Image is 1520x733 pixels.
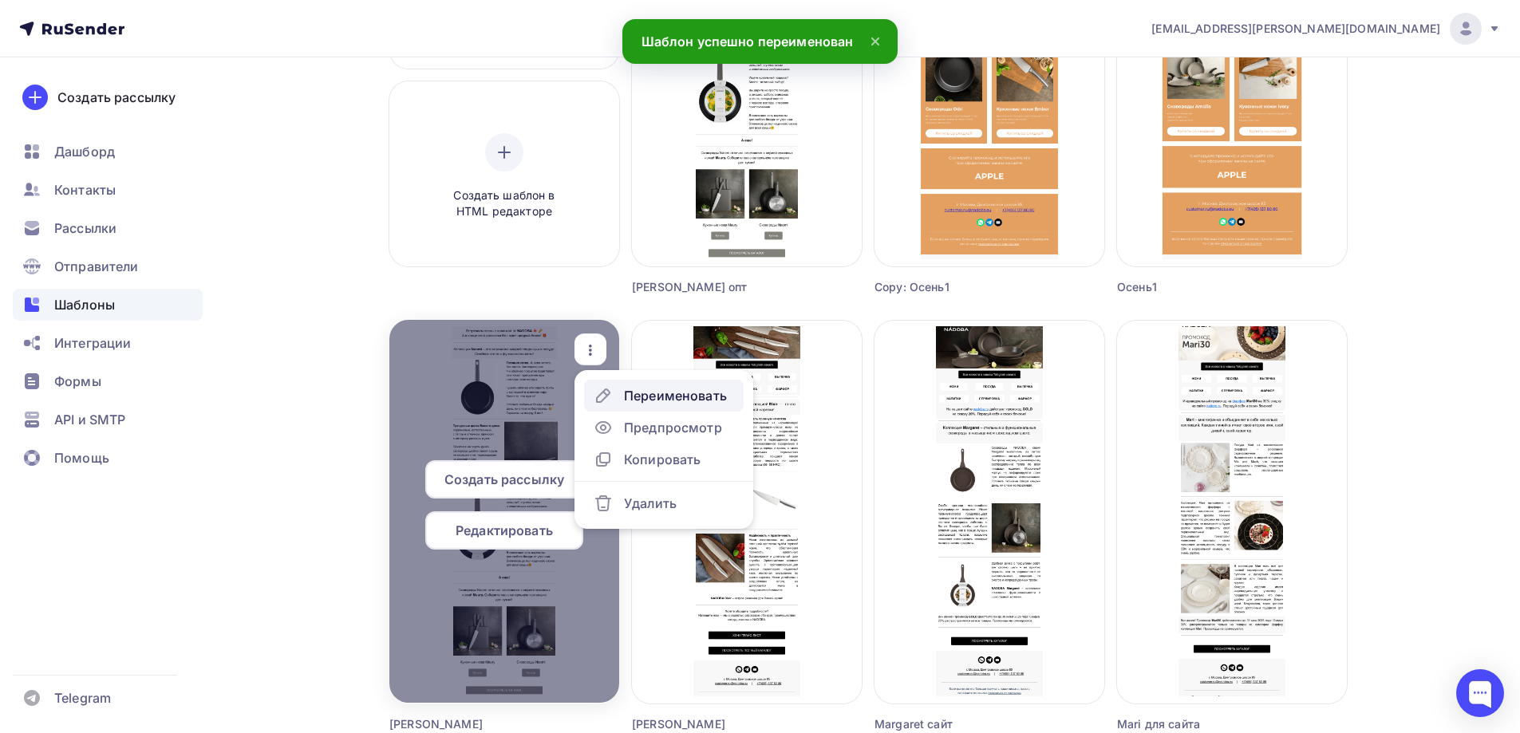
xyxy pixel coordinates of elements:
[54,257,139,276] span: Отправители
[54,448,109,467] span: Помощь
[54,295,115,314] span: Шаблоны
[874,279,1047,295] div: Copy: Осень1
[13,365,203,397] a: Формы
[389,716,562,732] div: [PERSON_NAME]
[632,279,804,295] div: [PERSON_NAME] опт
[13,289,203,321] a: Шаблоны
[624,450,701,469] div: Копировать
[54,142,115,161] span: Дашборд
[1151,13,1501,45] a: [EMAIL_ADDRESS][PERSON_NAME][DOMAIN_NAME]
[13,212,203,244] a: Рассылки
[54,688,111,707] span: Telegram
[54,180,116,199] span: Контакты
[54,372,101,391] span: Формы
[57,88,176,107] div: Создать рассылку
[428,187,580,220] span: Создать шаблон в HTML редакторе
[444,470,564,489] span: Создать рассылку
[54,333,131,353] span: Интеграции
[632,716,804,732] div: [PERSON_NAME]
[624,418,722,437] div: Предпросмотр
[1117,716,1289,732] div: Mari для сайта
[54,410,125,429] span: API и SMTP
[13,174,203,206] a: Контакты
[13,250,203,282] a: Отправители
[54,219,116,238] span: Рассылки
[874,716,1047,732] div: Margaret сайт
[624,494,677,513] div: Удалить
[1151,21,1440,37] span: [EMAIL_ADDRESS][PERSON_NAME][DOMAIN_NAME]
[13,136,203,167] a: Дашборд
[1117,279,1289,295] div: Осень1
[624,386,727,405] div: Переименовать
[456,521,553,540] span: Редактировать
